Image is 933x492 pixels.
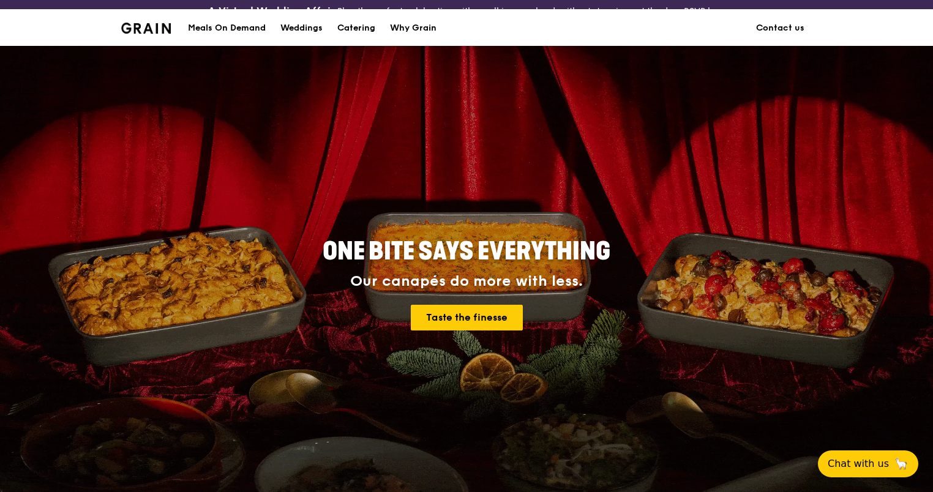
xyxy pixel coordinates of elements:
button: Chat with us🦙 [818,450,918,477]
div: Our canapés do more with less. [246,273,687,290]
a: GrainGrain [121,9,171,45]
div: Meals On Demand [188,10,266,47]
a: Catering [330,10,383,47]
div: Why Grain [390,10,437,47]
img: Grain [121,23,171,34]
span: Chat with us [828,457,889,471]
div: Catering [337,10,375,47]
a: Weddings [273,10,330,47]
a: Why Grain [383,10,444,47]
a: Contact us [749,10,812,47]
a: Taste the finesse [411,305,523,330]
span: 🦙 [894,457,909,471]
div: Weddings [280,10,323,47]
div: Plan the perfect celebration with us, all in a weekend, without stepping out the door. [155,5,777,17]
h3: A Virtual Wedding Affair [208,5,335,17]
a: RSVP here [684,6,725,17]
span: ONE BITE SAYS EVERYTHING [323,237,610,266]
